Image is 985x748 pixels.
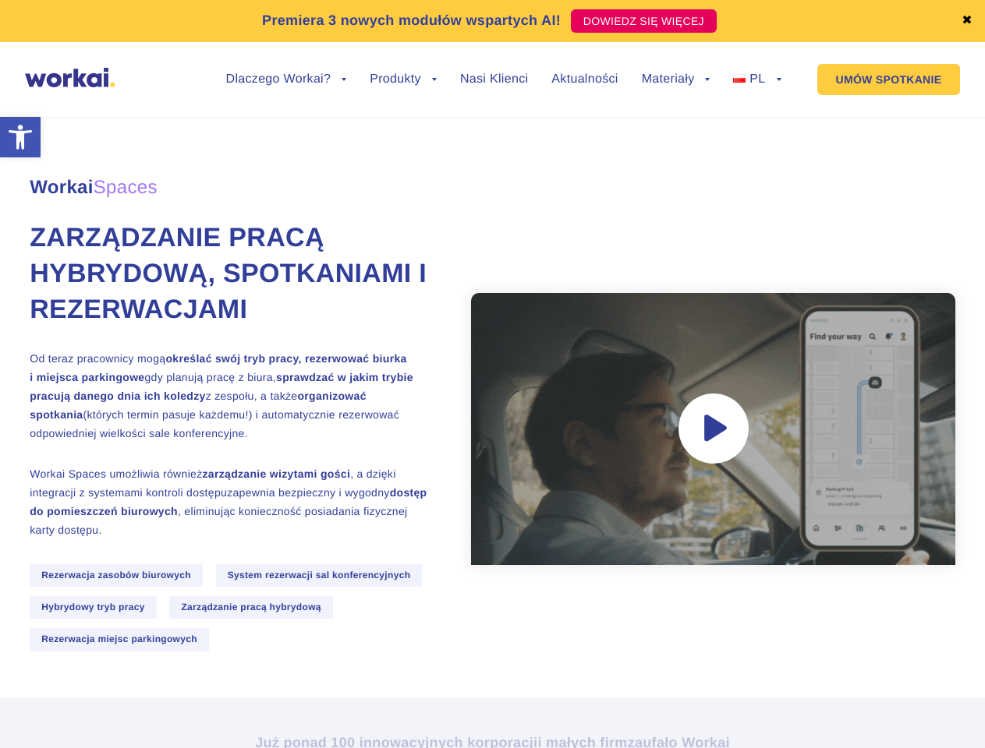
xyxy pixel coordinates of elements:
[370,73,437,86] a: Produkty
[169,596,332,619] span: Zarządzanie pracą hybrydową
[551,73,618,86] a: Aktualności
[962,15,973,27] a: ✖
[30,486,427,536] span: zapewnia bezpieczny i wygodny , eliminując konieczność posiadania fizycznej karty dostępu.
[94,177,158,198] em: Spaces
[30,160,158,197] span: Workai
[30,221,434,328] h1: Zarządzanie pracą hybrydową, spotkaniami i rezerwacjami
[571,9,717,33] a: DOWIEDZ SIĘ WIĘCEJ
[30,486,427,517] strong: dostęp do pomieszczeń biurowych
[216,564,423,587] span: System rezerwacji sal konferencyjnych
[749,72,765,86] span: PL
[30,564,203,587] span: Rezerwacja zasobów biurowych
[262,10,561,31] p: Premiera 3 nowych modułów wspartych AI!
[30,352,406,383] strong: określać swój tryb pracy, rezerwować biurka i miejsca parkingowe
[30,596,156,619] span: Hybrydowy tryb pracy
[460,73,528,86] a: Nasi Klienci
[817,64,961,95] a: UMÓW SPOTKANIE
[203,467,351,480] strong: zarządzanie wizytami gości
[642,73,710,86] a: Materiały
[30,371,413,402] strong: sprawdzać w jakim trybie pracują danego dnia ich koledzy
[30,390,367,421] strong: organizować spotkania
[30,628,209,651] span: Rezerwacja miejsc parkingowych
[30,349,434,443] p: Od teraz pracownicy mogą gdy planują pracę z biura, z zespołu, a także (których termin pasuje każ...
[226,73,347,86] a: Dlaczego Workai?
[30,464,434,539] p: Workai Spaces umożliwia również , a dzięki integracji z systemami kontroli dostępu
